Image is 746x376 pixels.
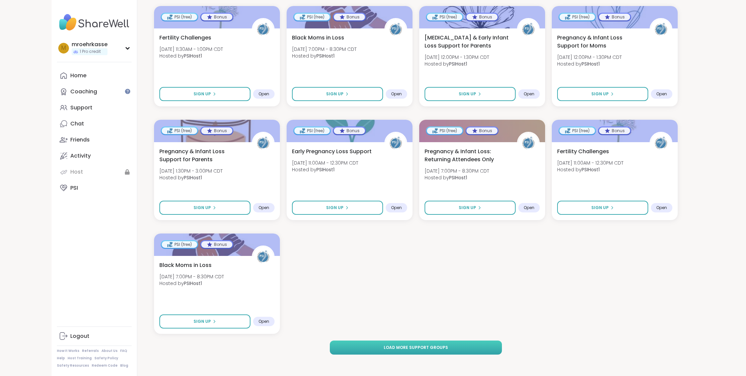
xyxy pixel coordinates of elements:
span: [DATE] 11:30AM - 1:00PM CDT [159,46,223,53]
span: Fertility Challenges [557,148,609,156]
div: PSI (free) [162,127,197,134]
a: Blog [120,363,128,368]
img: PSIHost1 [651,19,671,40]
span: Sign Up [326,91,344,97]
button: Sign Up [159,314,250,328]
div: PSI (free) [427,14,462,20]
img: PSIHost1 [253,133,274,154]
button: Sign Up [159,87,250,101]
a: How It Works [57,349,79,353]
button: Sign Up [557,201,648,215]
div: Chat [70,120,84,127]
img: PSIHost1 [518,19,539,40]
b: PSIHost1 [449,174,467,181]
span: Open [656,91,667,97]
div: Activity [70,152,91,160]
button: Sign Up [292,201,383,215]
span: Open [524,205,534,210]
button: Sign Up [557,87,648,101]
div: PSI (free) [162,241,197,248]
span: Hosted by [159,174,223,181]
b: PSIHost1 [582,61,600,67]
span: Open [258,91,269,97]
div: Bonus [466,127,498,134]
span: [DATE] 12:00PM - 1:30PM CDT [425,54,489,61]
span: Sign Up [194,318,211,324]
div: PSI (free) [294,14,330,20]
span: Sign Up [459,91,476,97]
div: Bonus [334,127,365,134]
img: ShareWell Nav Logo [57,11,132,34]
span: Open [391,91,402,97]
span: [DATE] 7:00PM - 8:30PM CDT [159,273,224,280]
span: [DATE] 7:00PM - 8:30PM CDT [425,168,489,174]
a: Home [57,68,132,84]
button: Sign Up [425,201,516,215]
span: 1 Pro credit [80,49,101,55]
div: Bonus [599,127,630,134]
button: Load more support groups [330,341,502,355]
div: Bonus [599,14,630,20]
span: [DATE] 12:00PM - 1:30PM CDT [557,54,622,61]
span: Sign Up [194,91,211,97]
span: Open [656,205,667,210]
div: Bonus [201,14,232,20]
img: PSIHost1 [385,133,406,154]
span: Early Pregnancy Loss Support [292,148,372,156]
a: Friends [57,132,132,148]
div: Bonus [201,127,232,134]
button: Sign Up [292,87,383,101]
span: Pregnancy & Infant Loss Support for Moms [557,34,642,50]
div: Bonus [201,241,232,248]
a: Host Training [68,356,92,361]
span: Fertility Challenges [159,34,211,42]
b: PSIHost1 [184,174,202,181]
a: Chat [57,116,132,132]
div: PSI (free) [427,127,462,134]
div: Bonus [466,14,498,20]
iframe: Spotlight [125,89,130,94]
div: Bonus [334,14,365,20]
span: [DATE] 7:00PM - 8:30PM CDT [292,46,357,53]
a: Help [57,356,65,361]
span: Black Moms in Loss [159,261,212,269]
span: Sign Up [326,205,344,211]
span: Open [391,205,402,210]
span: Sign Up [591,91,609,97]
a: Support [57,100,132,116]
a: PSI [57,180,132,196]
div: PSI (free) [559,127,595,134]
div: Logout [70,333,89,340]
span: [DATE] 11:00AM - 12:30PM CDT [292,160,358,166]
span: Pregnancy & Infant Loss Support for Parents [159,148,244,164]
span: Load more support groups [384,345,448,351]
b: PSIHost1 [184,53,202,59]
span: Sign Up [591,205,609,211]
a: Logout [57,328,132,344]
a: Host [57,164,132,180]
div: PSI (free) [294,127,330,134]
a: FAQ [120,349,127,353]
b: PSIHost1 [582,166,600,173]
span: Hosted by [557,61,622,67]
span: Sign Up [194,205,211,211]
a: Coaching [57,84,132,100]
div: PSI [70,184,78,192]
button: Sign Up [159,201,250,215]
span: Hosted by [292,166,358,173]
div: PSI (free) [162,14,197,20]
span: Sign Up [459,205,476,211]
span: Open [258,319,269,324]
span: Hosted by [425,174,489,181]
div: Host [70,168,83,176]
span: Hosted by [159,280,224,287]
b: PSIHost1 [449,61,467,67]
img: PSIHost1 [518,133,539,154]
img: PSIHost1 [253,19,274,40]
a: Safety Resources [57,363,89,368]
div: Support [70,104,92,111]
a: Activity [57,148,132,164]
div: PSI (free) [559,14,595,20]
img: PSIHost1 [253,247,274,267]
img: PSIHost1 [651,133,671,154]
